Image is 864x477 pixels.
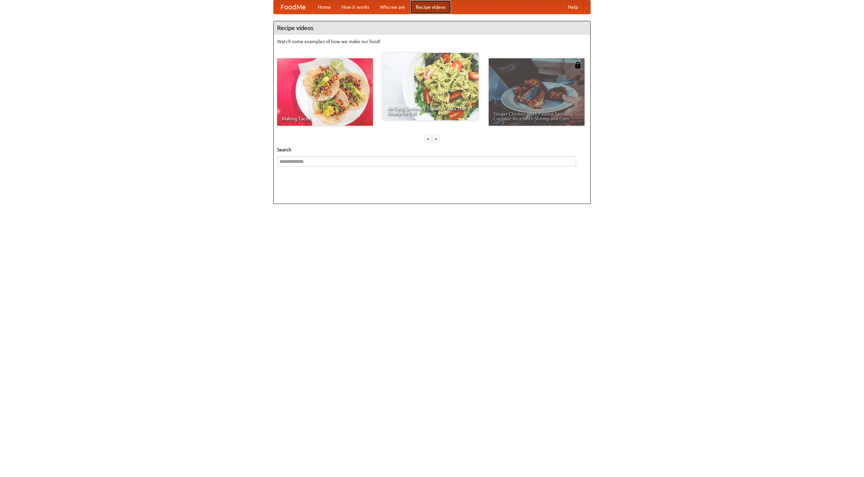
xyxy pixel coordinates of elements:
div: « [425,135,431,143]
span: Making Tacos [282,116,368,121]
a: Help [563,0,584,14]
p: Watch some examples of how we make our food! [277,38,587,45]
div: » [433,135,439,143]
span: An Easy, Summery Tomato Pasta That's Ready for Fall [387,106,474,116]
a: Who we are [375,0,410,14]
h4: Recipe videos [274,21,590,35]
img: 483408.png [574,62,581,68]
a: Home [313,0,336,14]
h5: Search [277,146,587,153]
a: How it works [336,0,375,14]
a: Recipe videos [410,0,451,14]
a: An Easy, Summery Tomato Pasta That's Ready for Fall [383,53,479,120]
a: Making Tacos [277,58,373,126]
a: FoodMe [274,0,313,14]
